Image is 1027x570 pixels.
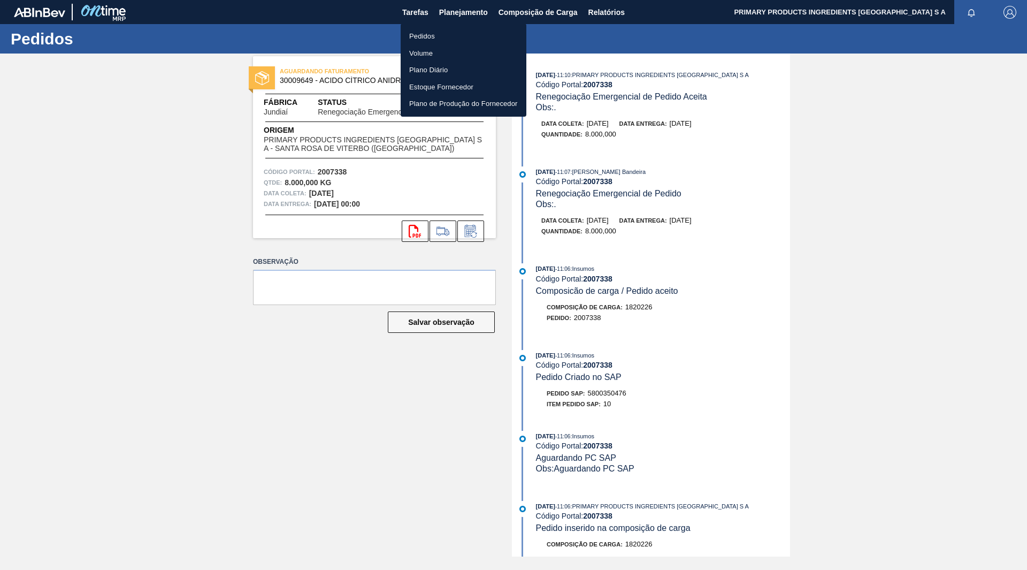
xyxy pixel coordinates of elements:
a: Pedidos [401,28,526,45]
a: Volume [401,45,526,62]
a: Plano de Produção do Fornecedor [401,95,526,112]
a: Estoque Fornecedor [401,79,526,96]
a: Plano Diário [401,62,526,79]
